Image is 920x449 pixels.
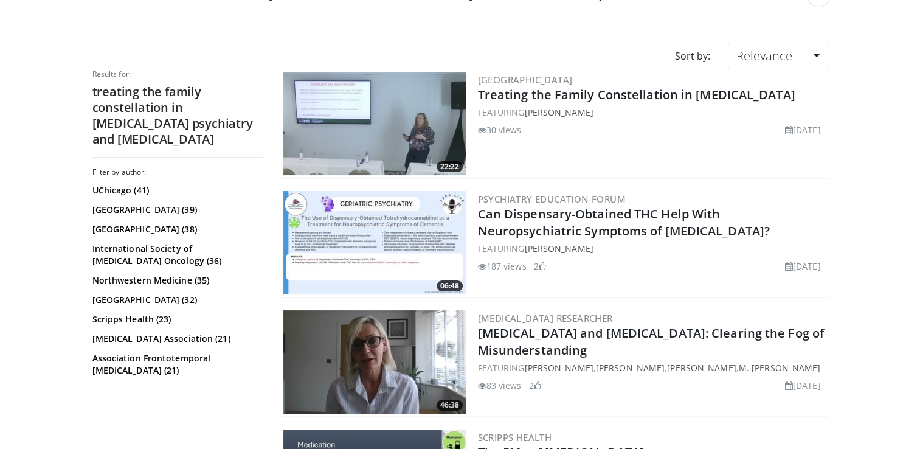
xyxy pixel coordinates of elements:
[478,106,826,119] div: FEATURING
[728,43,828,69] a: Relevance
[92,333,260,345] a: [MEDICAL_DATA] Association (21)
[283,72,466,175] img: 9ebc853e-d1c8-46b8-bd4c-5d048744f6a4.300x170_q85_crop-smart_upscale.jpg
[92,167,263,177] h3: Filter by author:
[785,124,821,136] li: [DATE]
[92,352,260,377] a: Association Frontotemporal [MEDICAL_DATA] (21)
[478,361,826,374] div: FEATURING , , ,
[283,310,466,414] img: 3bb351cb-b2d3-4f86-b473-1c1ab9022eab.300x170_q85_crop-smart_upscale.jpg
[92,204,260,216] a: [GEOGRAPHIC_DATA] (39)
[478,312,613,324] a: [MEDICAL_DATA] Researcher
[478,86,795,103] a: Treating the Family Constellation in [MEDICAL_DATA]
[92,294,260,306] a: [GEOGRAPHIC_DATA] (32)
[92,243,260,267] a: International Society of [MEDICAL_DATA] Oncology (36)
[478,206,770,239] a: Can Dispensary-Obtained THC Help With Neuropsychiatric Symptoms of [MEDICAL_DATA]?
[478,325,824,358] a: [MEDICAL_DATA] and [MEDICAL_DATA]: Clearing the Fog of Misunderstanding
[92,184,260,197] a: UChicago (41)
[437,280,463,291] span: 06:48
[596,362,665,374] a: [PERSON_NAME]
[92,223,260,235] a: [GEOGRAPHIC_DATA] (38)
[437,400,463,411] span: 46:38
[736,47,792,64] span: Relevance
[529,379,541,392] li: 2
[534,260,546,273] li: 2
[92,84,263,147] h2: treating the family constellation in [MEDICAL_DATA] psychiatry and [MEDICAL_DATA]
[283,191,466,294] a: 06:48
[92,69,263,79] p: Results for:
[92,313,260,325] a: Scripps Health (23)
[478,260,527,273] li: 187 views
[478,379,522,392] li: 83 views
[785,260,821,273] li: [DATE]
[478,193,626,205] a: Psychiatry Education Forum
[665,43,719,69] div: Sort by:
[478,431,552,444] a: Scripps Health
[478,74,573,86] a: [GEOGRAPHIC_DATA]
[524,362,593,374] a: [PERSON_NAME]
[437,161,463,172] span: 22:22
[524,106,593,118] a: [PERSON_NAME]
[283,72,466,175] a: 22:22
[524,243,593,254] a: [PERSON_NAME]
[739,362,821,374] a: M. [PERSON_NAME]
[283,191,466,294] img: 7668d788-b44f-455b-828e-66676b0b72fc.300x170_q85_crop-smart_upscale.jpg
[667,362,736,374] a: [PERSON_NAME]
[785,379,821,392] li: [DATE]
[478,124,522,136] li: 30 views
[478,242,826,255] div: FEATURING
[92,274,260,287] a: Northwestern Medicine (35)
[283,310,466,414] a: 46:38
